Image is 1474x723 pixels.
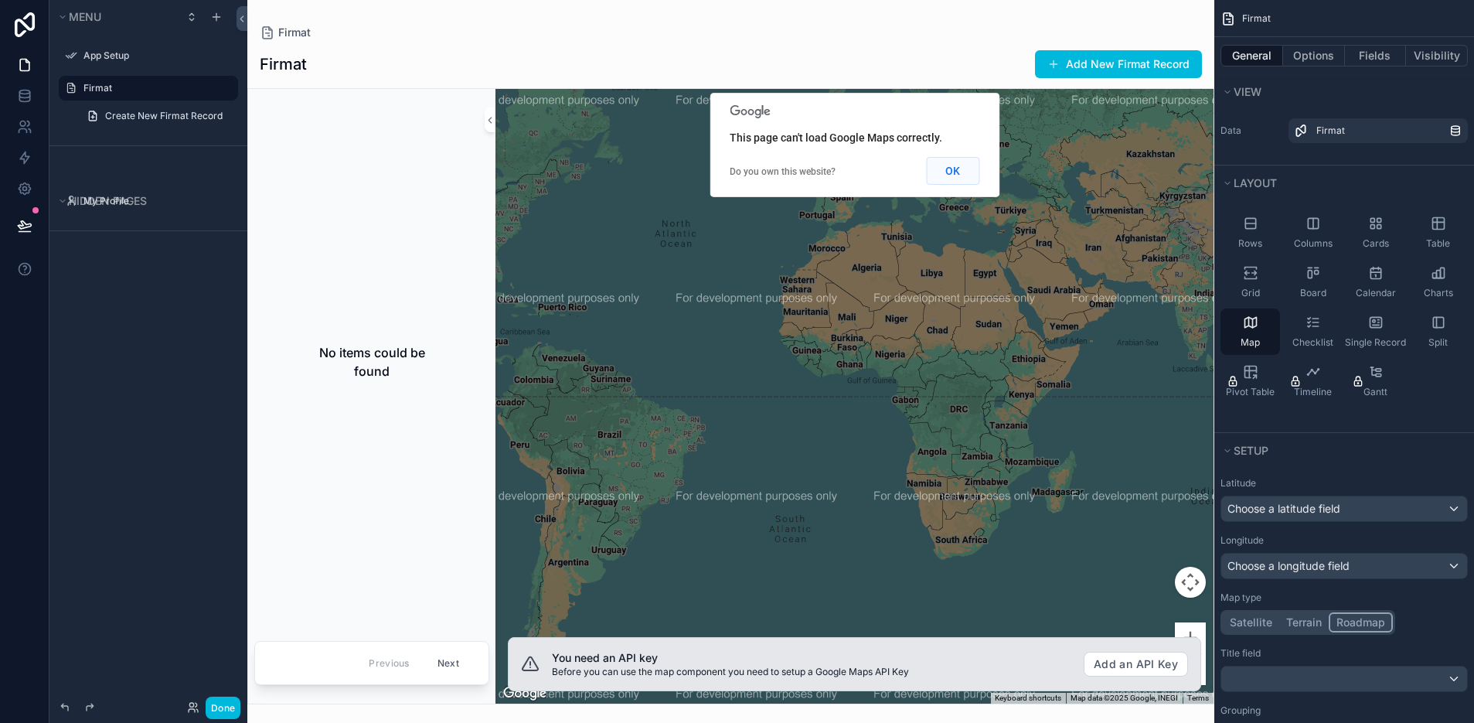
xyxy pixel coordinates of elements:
a: Do you own this website? [730,166,836,177]
button: Fields [1345,45,1407,67]
span: Cards [1363,237,1389,250]
span: Choose a latitude field [1227,502,1340,515]
button: Terrain [1279,612,1329,633]
button: View [1220,81,1459,103]
label: Map type [1220,592,1261,604]
button: Layout [1220,172,1459,194]
span: Timeline [1294,386,1332,398]
span: Table [1426,237,1450,250]
span: Choose a longitude field [1227,559,1350,572]
button: Charts [1408,259,1468,305]
span: Split [1428,336,1448,349]
button: Checklist [1283,309,1343,355]
span: Firmat [1242,12,1271,25]
a: Firmat [1288,118,1468,143]
button: Map [1220,309,1280,355]
button: Grid [1220,259,1280,305]
button: Split [1408,309,1468,355]
button: Setup [1220,440,1459,462]
button: Columns [1283,210,1343,256]
button: Next [427,651,470,675]
span: Columns [1294,237,1333,250]
button: Single Record [1346,309,1405,355]
label: My Profile [83,195,229,207]
button: Pivot Table [1220,358,1280,404]
button: Menu [56,6,176,28]
span: Menu [69,10,101,23]
button: Table [1408,210,1468,256]
button: Options [1283,45,1345,67]
button: Timeline [1283,358,1343,404]
button: Calendar [1346,259,1405,305]
label: Data [1220,124,1282,137]
button: Roadmap [1329,612,1393,633]
label: Firmat [83,82,229,94]
label: App Setup [83,49,229,62]
h2: No items could be found [304,343,440,380]
button: Choose a longitude field [1220,553,1468,579]
label: Latitude [1220,477,1256,489]
span: Grid [1241,287,1260,299]
button: Hidden pages [56,190,232,212]
span: Charts [1424,287,1453,299]
span: Layout [1234,176,1277,189]
button: OK [926,157,979,185]
button: Gantt [1346,358,1405,404]
button: Visibility [1406,45,1468,67]
span: Calendar [1356,287,1396,299]
span: Map [1241,336,1260,349]
span: Gantt [1363,386,1387,398]
span: Setup [1234,444,1268,457]
span: Checklist [1292,336,1333,349]
span: This page can't load Google Maps correctly. [730,131,942,144]
span: View [1234,85,1261,98]
label: Longitude [1220,534,1264,547]
a: Create New Firmat Record [77,104,238,128]
span: Board [1300,287,1326,299]
span: Create New Firmat Record [105,110,223,122]
span: Single Record [1345,336,1406,349]
button: Choose a latitude field [1220,496,1468,522]
label: Title field [1220,647,1261,660]
button: Done [206,697,240,719]
button: Rows [1220,210,1280,256]
button: Board [1283,259,1343,305]
span: Rows [1238,237,1262,250]
span: Firmat [1316,124,1345,137]
span: Pivot Table [1226,386,1275,398]
button: General [1220,45,1283,67]
button: Satellite [1223,612,1279,633]
button: Cards [1346,210,1405,256]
